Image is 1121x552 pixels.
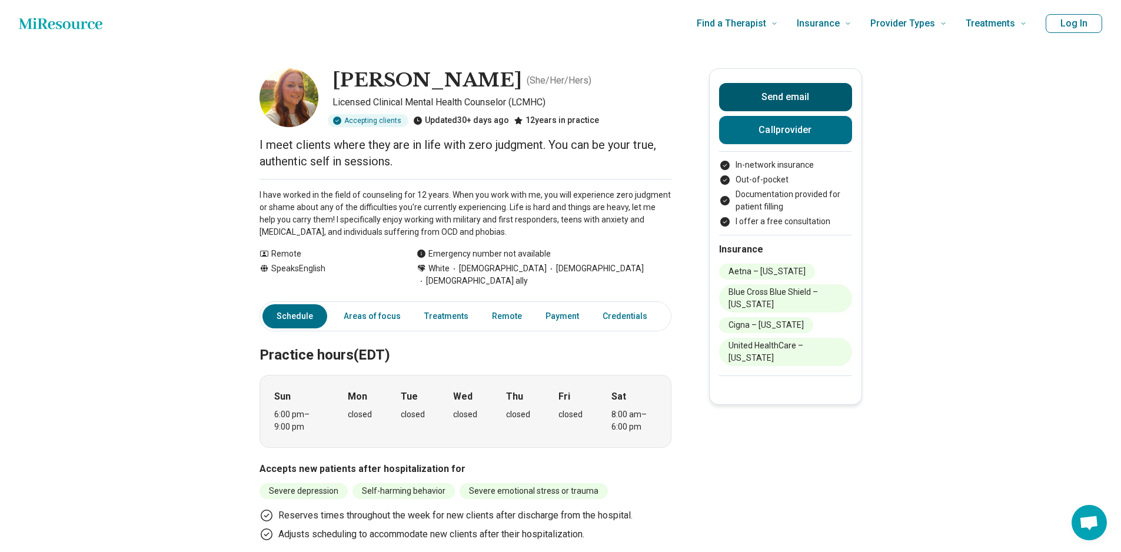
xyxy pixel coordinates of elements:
[719,174,852,186] li: Out-of-pocket
[611,390,626,404] strong: Sat
[332,68,522,93] h1: [PERSON_NAME]
[260,462,671,476] h3: Accepts new patients after hospitalization for
[413,114,509,127] div: Updated 30+ days ago
[453,390,473,404] strong: Wed
[719,159,852,171] li: In-network insurance
[417,275,528,287] span: [DEMOGRAPHIC_DATA] ally
[719,284,852,312] li: Blue Cross Blue Shield – [US_STATE]
[719,159,852,228] ul: Payment options
[547,262,644,275] span: [DEMOGRAPHIC_DATA]
[278,508,633,523] p: Reserves times throughout the week for new clients after discharge from the hospital.
[260,262,393,287] div: Speaks English
[278,527,584,541] p: Adjusts scheduling to accommodate new clients after their hospitalization.
[506,408,530,421] div: closed
[260,68,318,127] img: Katy Wogatzke, Licensed Clinical Mental Health Counselor (LCMHC)
[719,116,852,144] button: Callprovider
[260,375,671,448] div: When does the program meet?
[262,304,327,328] a: Schedule
[453,408,477,421] div: closed
[460,483,608,499] li: Severe emotional stress or trauma
[966,15,1015,32] span: Treatments
[558,408,583,421] div: closed
[401,390,418,404] strong: Tue
[260,189,671,238] p: I have worked in the field of counseling for 12 years. When you work with me, you will experience...
[19,12,102,35] a: Home page
[450,262,547,275] span: [DEMOGRAPHIC_DATA]
[260,317,671,365] h2: Practice hours (EDT)
[332,95,671,109] p: Licensed Clinical Mental Health Counselor (LCMHC)
[428,262,450,275] span: White
[596,304,654,328] a: Credentials
[797,15,840,32] span: Insurance
[348,408,372,421] div: closed
[538,304,586,328] a: Payment
[337,304,408,328] a: Areas of focus
[260,248,393,260] div: Remote
[485,304,529,328] a: Remote
[611,408,657,433] div: 8:00 am – 6:00 pm
[527,74,591,88] p: ( She/Her/Hers )
[328,114,408,127] div: Accepting clients
[514,114,599,127] div: 12 years in practice
[1046,14,1102,33] button: Log In
[558,390,570,404] strong: Fri
[348,390,367,404] strong: Mon
[870,15,935,32] span: Provider Types
[401,408,425,421] div: closed
[719,317,813,333] li: Cigna – [US_STATE]
[719,264,815,280] li: Aetna – [US_STATE]
[260,483,348,499] li: Severe depression
[352,483,455,499] li: Self-harming behavior
[719,83,852,111] button: Send email
[719,188,852,213] li: Documentation provided for patient filling
[417,304,475,328] a: Treatments
[417,248,551,260] div: Emergency number not available
[260,137,671,169] p: I meet clients where they are in life with zero judgment. You can be your true, authentic self in...
[664,304,706,328] a: Other
[719,242,852,257] h2: Insurance
[1072,505,1107,540] div: Open chat
[274,408,320,433] div: 6:00 pm – 9:00 pm
[506,390,523,404] strong: Thu
[719,215,852,228] li: I offer a free consultation
[719,338,852,366] li: United HealthCare – [US_STATE]
[274,390,291,404] strong: Sun
[697,15,766,32] span: Find a Therapist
